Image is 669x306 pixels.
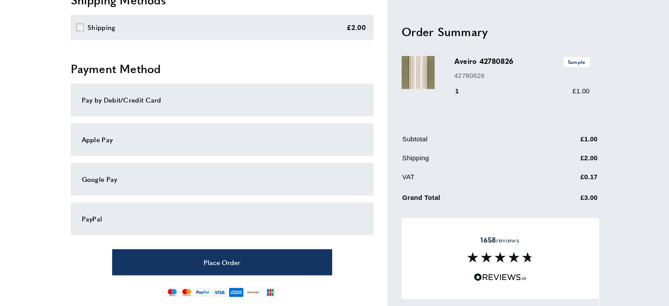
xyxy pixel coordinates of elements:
[71,61,373,77] h2: Payment Method
[88,22,115,33] div: Shipping
[112,249,332,275] button: Place Order
[82,214,362,224] div: PayPal
[563,58,590,67] span: Sample
[402,56,435,89] img: Aveiro 42780826
[474,273,526,281] img: Reviews.io 5 stars
[82,95,362,105] div: Pay by Debit/Credit Card
[347,22,366,33] div: £2.00
[245,288,261,297] img: discover
[82,134,362,145] div: Apple Pay
[166,288,179,297] img: maestro
[402,134,536,151] td: Subtotal
[454,86,472,97] div: 1
[537,153,598,170] td: £2.00
[263,288,278,297] img: jcb
[402,24,599,40] h2: Order Summary
[537,134,598,151] td: £1.00
[537,191,598,210] td: £3.00
[212,288,227,297] img: visa
[82,174,362,184] div: Google Pay
[180,288,193,297] img: mastercard
[480,236,519,244] span: reviews
[402,153,536,170] td: Shipping
[195,288,210,297] img: paypal
[480,235,496,245] strong: 1658
[229,288,244,297] img: american-express
[402,172,536,189] td: VAT
[454,56,590,67] h3: Aveiro 42780826
[454,70,590,81] p: 42780826
[467,252,533,262] img: Reviews section
[402,191,536,210] td: Grand Total
[537,172,598,189] td: £0.17
[572,88,589,95] span: £1.00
